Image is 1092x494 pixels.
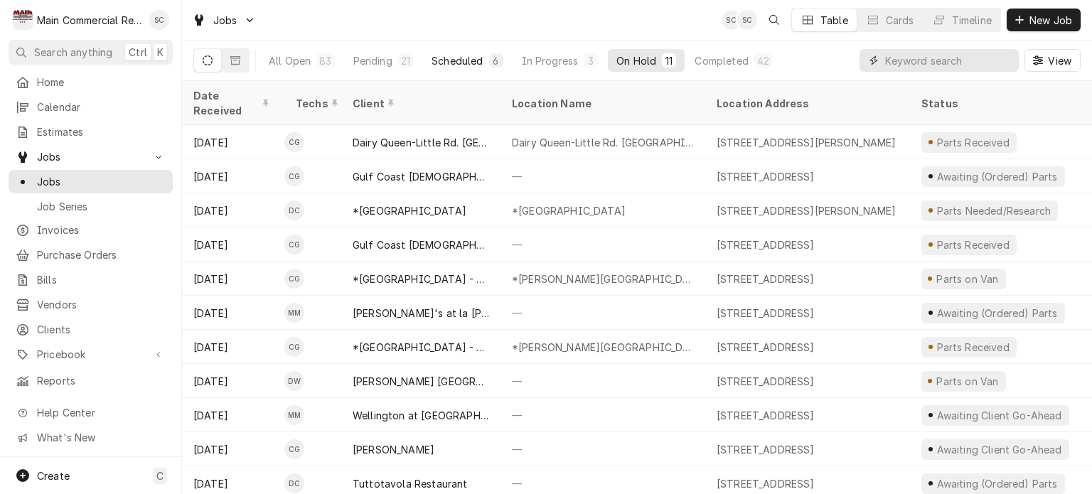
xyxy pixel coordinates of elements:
[500,432,705,466] div: —
[9,170,173,193] a: Jobs
[935,340,1011,355] div: Parts Received
[1027,13,1075,28] span: New Job
[512,96,691,111] div: Location Name
[820,13,848,28] div: Table
[156,468,164,483] span: C
[13,10,33,30] div: Main Commercial Refrigeration Service's Avatar
[182,227,284,262] div: [DATE]
[717,203,896,218] div: [STREET_ADDRESS][PERSON_NAME]
[182,330,284,364] div: [DATE]
[616,53,656,68] div: On Hold
[193,88,270,118] div: Date Received
[512,340,694,355] div: *[PERSON_NAME][GEOGRAPHIC_DATA]
[149,10,169,30] div: Sharon Campbell's Avatar
[284,303,304,323] div: MM
[935,306,1059,321] div: Awaiting (Ordered) Parts
[284,371,304,391] div: Dorian Wertz's Avatar
[9,243,173,267] a: Purchase Orders
[182,159,284,193] div: [DATE]
[213,13,237,28] span: Jobs
[722,10,742,30] div: Sharon Campbell's Avatar
[182,262,284,296] div: [DATE]
[9,268,173,291] a: Bills
[157,45,164,60] span: K
[935,476,1059,491] div: Awaiting (Ordered) Parts
[284,166,304,186] div: CG
[284,235,304,254] div: Caleb Gorton's Avatar
[353,340,489,355] div: *[GEOGRAPHIC_DATA] - Culinary
[1007,9,1081,31] button: New Job
[13,10,33,30] div: M
[9,218,173,242] a: Invoices
[935,408,1063,423] div: Awaiting Client Go-Ahead
[37,405,164,420] span: Help Center
[757,53,769,68] div: 42
[284,337,304,357] div: CG
[717,169,815,184] div: [STREET_ADDRESS]
[284,439,304,459] div: Caleb Gorton's Avatar
[717,408,815,423] div: [STREET_ADDRESS]
[9,426,173,449] a: Go to What's New
[512,203,626,218] div: *[GEOGRAPHIC_DATA]
[284,132,304,152] div: CG
[319,53,331,68] div: 83
[37,322,166,337] span: Clients
[284,405,304,425] div: Mike Marchese's Avatar
[737,10,757,30] div: Sharon Campbell's Avatar
[717,306,815,321] div: [STREET_ADDRESS]
[717,237,815,252] div: [STREET_ADDRESS]
[182,296,284,330] div: [DATE]
[9,195,173,218] a: Job Series
[37,347,144,362] span: Pricebook
[353,306,489,321] div: [PERSON_NAME]'s at la [PERSON_NAME]
[9,318,173,341] a: Clients
[284,235,304,254] div: CG
[512,135,694,150] div: Dairy Queen-Little Rd. [GEOGRAPHIC_DATA][PERSON_NAME]
[935,169,1059,184] div: Awaiting (Ordered) Parts
[129,45,147,60] span: Ctrl
[284,405,304,425] div: MM
[284,200,304,220] div: DC
[284,439,304,459] div: CG
[37,297,166,312] span: Vendors
[737,10,757,30] div: SC
[717,135,896,150] div: [STREET_ADDRESS][PERSON_NAME]
[665,53,673,68] div: 11
[353,135,489,150] div: Dairy Queen-Little Rd. [GEOGRAPHIC_DATA][PERSON_NAME]
[432,53,483,68] div: Scheduled
[717,476,815,491] div: [STREET_ADDRESS]
[353,53,392,68] div: Pending
[935,374,1000,389] div: Parts on Van
[935,272,1000,286] div: Parts on Van
[353,476,468,491] div: Tuttotavola Restaurant
[37,124,166,139] span: Estimates
[182,398,284,432] div: [DATE]
[500,398,705,432] div: —
[269,53,311,68] div: All Open
[37,430,164,445] span: What's New
[37,149,144,164] span: Jobs
[401,53,410,68] div: 21
[763,9,786,31] button: Open search
[717,96,896,111] div: Location Address
[9,401,173,424] a: Go to Help Center
[284,303,304,323] div: Mike Marchese's Avatar
[952,13,992,28] div: Timeline
[37,13,141,28] div: Main Commercial Refrigeration Service
[500,364,705,398] div: —
[722,10,742,30] div: SC
[37,272,166,287] span: Bills
[182,432,284,466] div: [DATE]
[1024,49,1081,72] button: View
[353,237,489,252] div: Gulf Coast [DEMOGRAPHIC_DATA] Family Services (Holiday)
[186,9,262,32] a: Go to Jobs
[717,272,815,286] div: [STREET_ADDRESS]
[9,145,173,168] a: Go to Jobs
[9,293,173,316] a: Vendors
[37,247,166,262] span: Purchase Orders
[37,174,166,189] span: Jobs
[935,442,1063,457] div: Awaiting Client Go-Ahead
[37,100,166,114] span: Calendar
[512,272,694,286] div: *[PERSON_NAME][GEOGRAPHIC_DATA]
[37,373,166,388] span: Reports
